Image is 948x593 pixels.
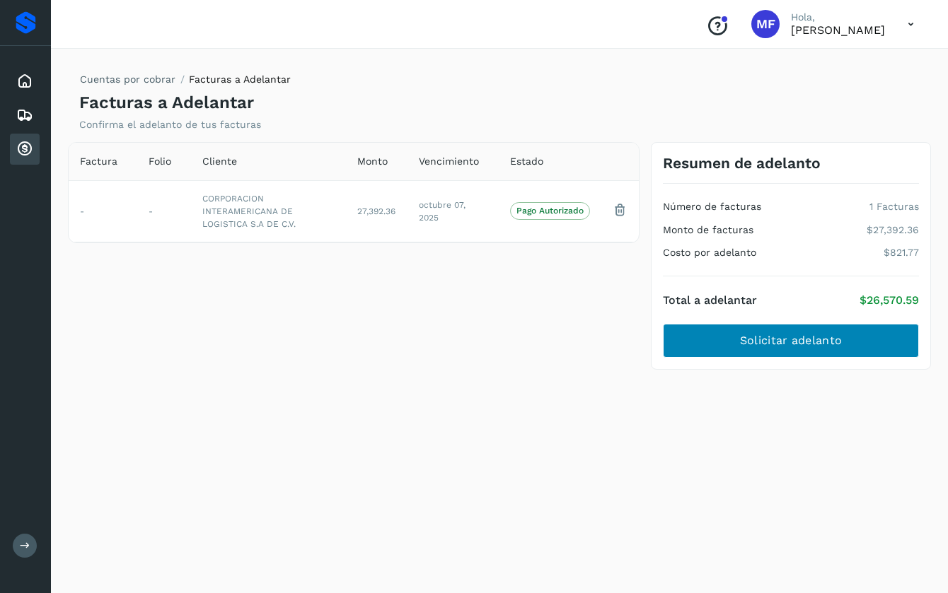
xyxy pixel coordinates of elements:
[791,23,885,37] p: MONICA FONTES CHAVEZ
[663,201,761,213] h4: Número de facturas
[80,154,117,169] span: Factura
[189,74,291,85] span: Facturas a Adelantar
[663,224,753,236] h4: Monto de facturas
[202,154,237,169] span: Cliente
[419,154,479,169] span: Vencimiento
[357,206,395,216] span: 27,392.36
[10,66,40,97] div: Inicio
[79,72,291,93] nav: breadcrumb
[69,180,137,242] td: -
[137,180,191,242] td: -
[10,100,40,131] div: Embarques
[10,134,40,165] div: Cuentas por cobrar
[663,324,919,358] button: Solicitar adelanto
[149,154,171,169] span: Folio
[663,154,821,172] h3: Resumen de adelanto
[419,200,466,223] span: octubre 07, 2025
[79,119,261,131] p: Confirma el adelanto de tus facturas
[867,224,919,236] p: $27,392.36
[884,247,919,259] p: $821.77
[516,206,584,216] p: Pago Autorizado
[663,293,757,307] h4: Total a adelantar
[860,293,919,307] p: $26,570.59
[791,11,885,23] p: Hola,
[869,201,919,213] p: 1 Facturas
[191,180,346,242] td: CORPORACION INTERAMERICANA DE LOGISTICA S.A DE C.V.
[663,247,756,259] h4: Costo por adelanto
[79,93,254,113] h4: Facturas a Adelantar
[357,154,388,169] span: Monto
[740,333,842,348] span: Solicitar adelanto
[80,74,175,85] a: Cuentas por cobrar
[510,154,543,169] span: Estado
